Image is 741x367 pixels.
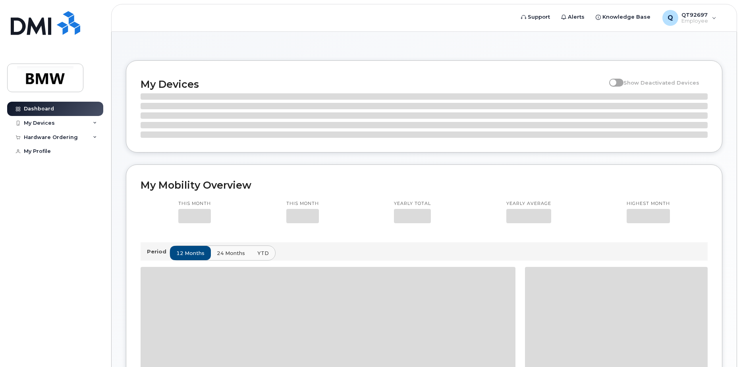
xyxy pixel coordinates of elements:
[286,201,319,207] p: This month
[147,248,170,255] p: Period
[141,179,708,191] h2: My Mobility Overview
[627,201,670,207] p: Highest month
[506,201,551,207] p: Yearly average
[623,79,699,86] span: Show Deactivated Devices
[609,75,616,81] input: Show Deactivated Devices
[394,201,431,207] p: Yearly total
[257,249,269,257] span: YTD
[141,78,605,90] h2: My Devices
[178,201,211,207] p: This month
[217,249,245,257] span: 24 months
